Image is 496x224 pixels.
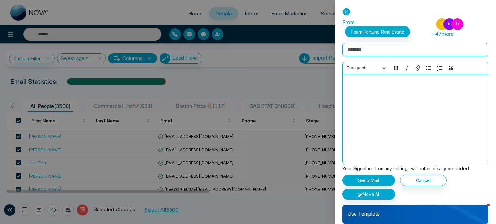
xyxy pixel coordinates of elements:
span: Team Fortune Real Estate [345,26,410,37]
small: Your Signature from my settings will automatically be added [342,166,469,171]
div: Editor editing area: main [342,74,488,164]
p: Use Template [342,205,488,218]
li: + 47 more [431,30,454,38]
button: Cancel [400,175,447,186]
span: s [443,18,455,30]
iframe: Intercom live chat [474,202,490,218]
span: h [451,18,463,30]
p: From [342,18,421,37]
span: Paragraph [347,64,380,72]
button: Paragraph [344,63,388,73]
button: Nova AI [342,189,395,200]
div: Editor toolbar [342,62,488,74]
span: d [436,18,448,30]
button: Send Mail [342,175,395,186]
